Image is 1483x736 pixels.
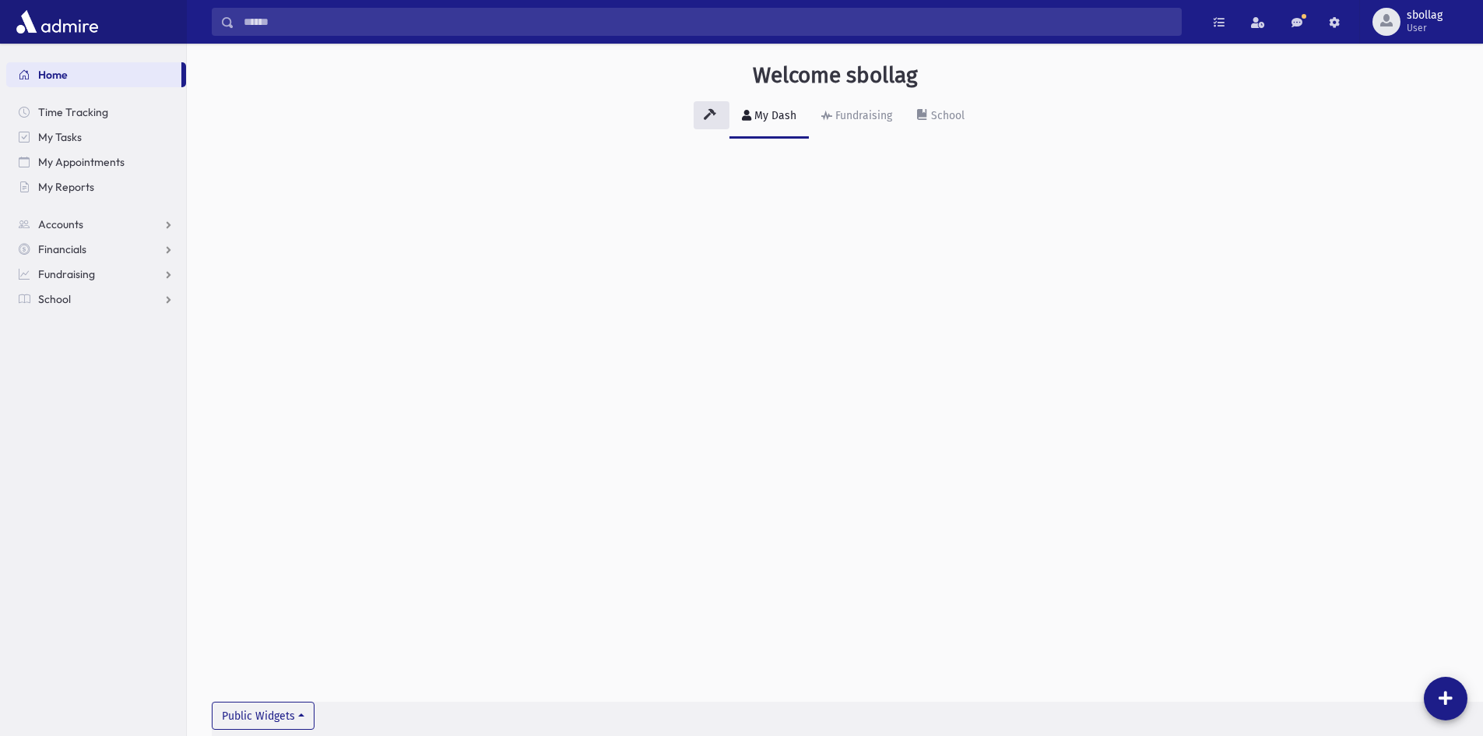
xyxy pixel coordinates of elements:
div: School [928,109,965,122]
span: Home [38,68,68,82]
a: Fundraising [809,95,905,139]
img: AdmirePro [12,6,102,37]
span: User [1407,22,1443,34]
input: Search [234,8,1181,36]
a: My Reports [6,174,186,199]
span: My Reports [38,180,94,194]
span: Fundraising [38,267,95,281]
div: Fundraising [832,109,892,122]
span: School [38,292,71,306]
span: Financials [38,242,86,256]
button: Public Widgets [212,702,315,730]
div: My Dash [751,109,796,122]
a: Home [6,62,181,87]
a: School [905,95,977,139]
span: My Tasks [38,130,82,144]
a: My Dash [729,95,809,139]
span: Accounts [38,217,83,231]
a: Fundraising [6,262,186,287]
h3: Welcome sbollag [753,62,918,89]
a: My Tasks [6,125,186,150]
span: My Appointments [38,155,125,169]
a: My Appointments [6,150,186,174]
span: sbollag [1407,9,1443,22]
a: Accounts [6,212,186,237]
a: School [6,287,186,312]
span: Time Tracking [38,105,108,119]
a: Financials [6,237,186,262]
a: Time Tracking [6,100,186,125]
